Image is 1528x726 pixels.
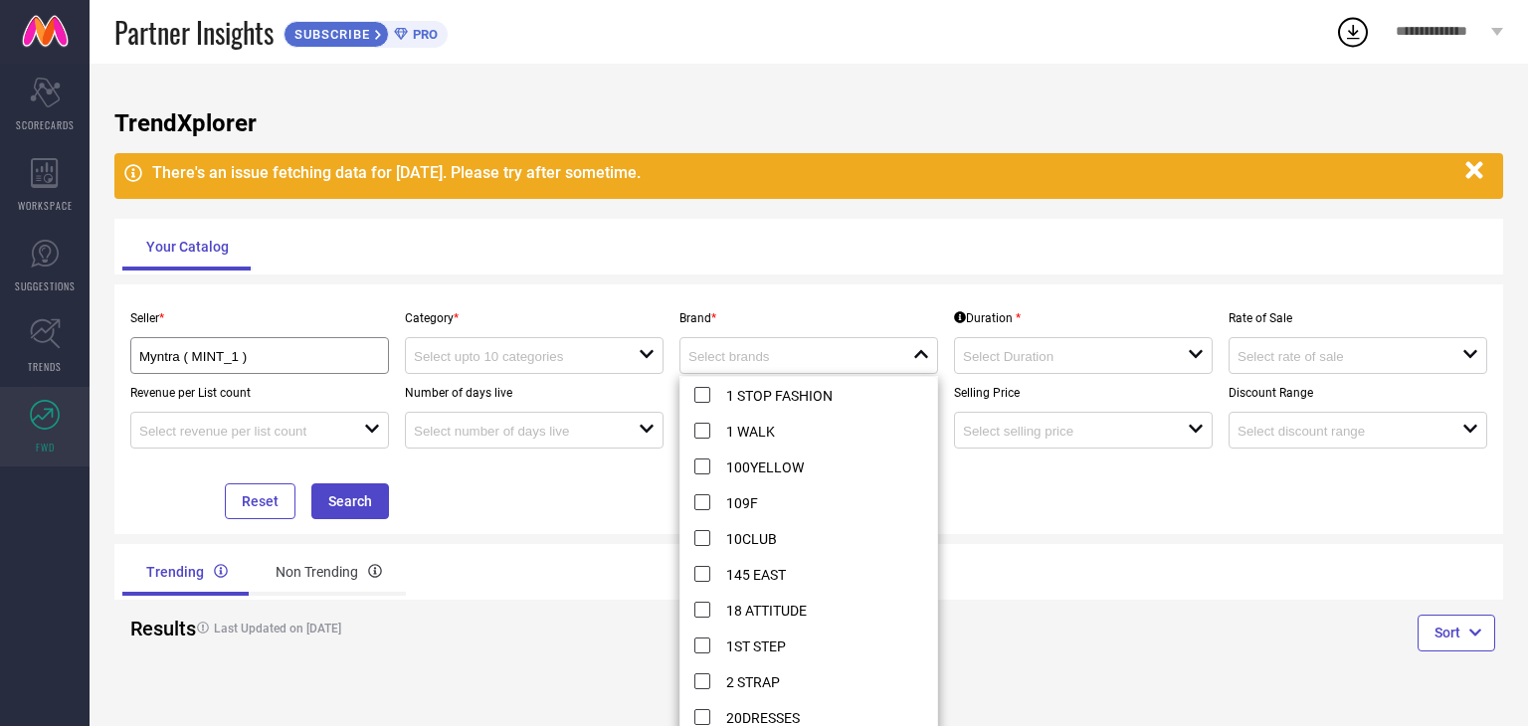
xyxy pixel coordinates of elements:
button: Sort [1418,615,1495,650]
div: Trending [122,548,252,596]
p: Discount Range [1229,386,1487,400]
li: 1ST STEP [680,628,937,663]
p: Rate of Sale [1229,311,1487,325]
li: 1 WALK [680,413,937,449]
input: Select upto 10 categories [414,349,616,364]
h4: Last Updated on [DATE] [187,622,736,635]
h2: Results [130,617,171,640]
input: Select number of days live [414,424,616,439]
p: Category [405,311,664,325]
li: 10CLUB [680,520,937,556]
li: 145 EAST [680,556,937,592]
div: Duration [954,311,1021,325]
div: Myntra ( MINT_1 ) [139,346,380,365]
input: Select rate of sale [1238,349,1439,364]
a: SUBSCRIBEPRO [284,16,448,48]
li: 2 STRAP [680,663,937,699]
p: Number of days live [405,386,664,400]
span: Partner Insights [114,12,274,53]
input: Select revenue per list count [139,424,341,439]
p: Seller [130,311,389,325]
button: Search [311,483,389,519]
span: WORKSPACE [18,198,73,213]
li: 1 STOP FASHION [680,377,937,413]
div: There's an issue fetching data for [DATE]. Please try after sometime. [152,163,1455,182]
h1: TrendXplorer [114,109,1503,137]
div: Non Trending [252,548,406,596]
p: Selling Price [954,386,1213,400]
p: Revenue per List count [130,386,389,400]
button: Reset [225,483,295,519]
div: Open download list [1335,14,1371,50]
input: Select Duration [963,349,1165,364]
span: SCORECARDS [16,117,75,132]
input: Select discount range [1238,424,1439,439]
span: TRENDS [28,359,62,374]
span: SUBSCRIBE [285,27,375,42]
span: SUGGESTIONS [15,278,76,293]
input: Select seller [139,349,356,364]
p: Brand [679,311,938,325]
li: 18 ATTITUDE [680,592,937,628]
span: FWD [36,440,55,454]
span: PRO [408,27,438,42]
input: Select selling price [963,424,1165,439]
li: 109F [680,484,937,520]
li: 100YELLOW [680,449,937,484]
div: Your Catalog [122,223,253,271]
input: Select brands [688,349,890,364]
